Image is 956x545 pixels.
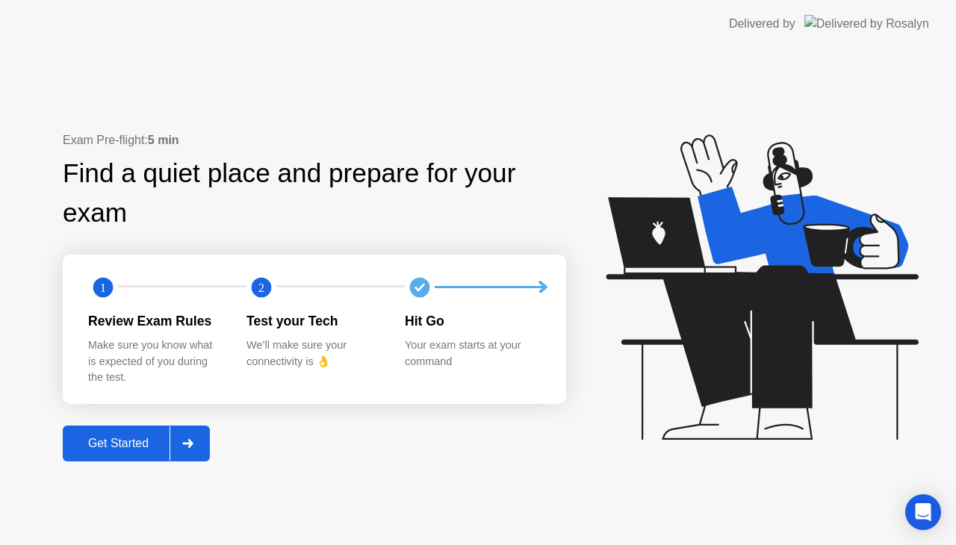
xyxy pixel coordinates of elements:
text: 1 [100,280,106,294]
div: Test your Tech [246,311,381,331]
text: 2 [258,280,264,294]
div: We’ll make sure your connectivity is 👌 [246,337,381,370]
div: Hit Go [405,311,539,331]
div: Make sure you know what is expected of you during the test. [88,337,223,386]
div: Get Started [67,437,170,450]
div: Review Exam Rules [88,311,223,331]
div: Find a quiet place and prepare for your exam [63,154,566,233]
button: Get Started [63,426,210,461]
div: Exam Pre-flight: [63,131,566,149]
b: 5 min [148,134,179,146]
div: Your exam starts at your command [405,337,539,370]
div: Open Intercom Messenger [905,494,941,530]
img: Delivered by Rosalyn [804,15,929,32]
div: Delivered by [729,15,795,33]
